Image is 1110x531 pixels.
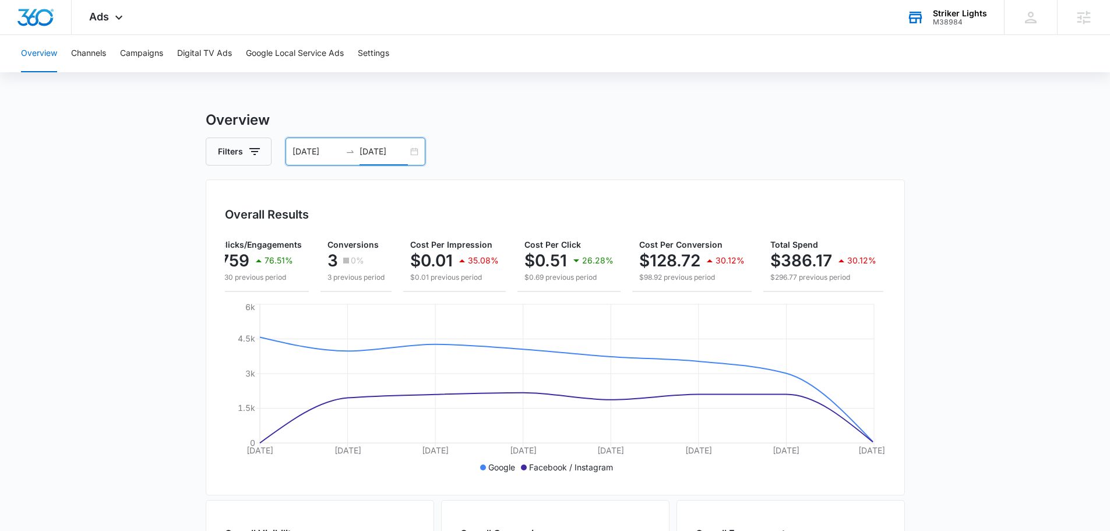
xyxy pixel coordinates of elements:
[639,272,745,283] p: $98.92 previous period
[346,147,355,156] span: swap-right
[206,138,272,166] button: Filters
[639,251,700,270] p: $128.72
[524,240,581,249] span: Cost Per Click
[358,35,389,72] button: Settings
[422,445,449,455] tspan: [DATE]
[327,251,338,270] p: 3
[639,240,723,249] span: Cost Per Conversion
[327,272,385,283] p: 3 previous period
[529,461,613,473] p: Facebook / Instagram
[246,35,344,72] button: Google Local Service Ads
[582,256,614,265] p: 26.28%
[346,147,355,156] span: to
[468,256,499,265] p: 35.08%
[410,272,499,283] p: $0.01 previous period
[327,240,379,249] span: Conversions
[225,206,309,223] h3: Overall Results
[206,110,905,131] h3: Overview
[773,445,799,455] tspan: [DATE]
[524,251,567,270] p: $0.51
[238,333,255,343] tspan: 4.5k
[597,445,624,455] tspan: [DATE]
[71,35,106,72] button: Channels
[245,368,255,378] tspan: 3k
[770,251,832,270] p: $386.17
[293,145,341,158] input: Start date
[220,272,302,283] p: 430 previous period
[410,251,453,270] p: $0.01
[265,256,293,265] p: 76.51%
[120,35,163,72] button: Campaigns
[360,145,408,158] input: End date
[246,445,273,455] tspan: [DATE]
[245,302,255,312] tspan: 6k
[21,35,57,72] button: Overview
[488,461,515,473] p: Google
[847,256,876,265] p: 30.12%
[933,9,987,18] div: account name
[716,256,745,265] p: 30.12%
[220,240,302,249] span: Clicks/Engagements
[250,438,255,448] tspan: 0
[238,403,255,413] tspan: 1.5k
[351,256,364,265] p: 0%
[685,445,711,455] tspan: [DATE]
[770,240,818,249] span: Total Spend
[220,251,249,270] p: 759
[509,445,536,455] tspan: [DATE]
[89,10,109,23] span: Ads
[770,272,876,283] p: $296.77 previous period
[334,445,361,455] tspan: [DATE]
[177,35,232,72] button: Digital TV Ads
[524,272,614,283] p: $0.69 previous period
[933,18,987,26] div: account id
[858,445,885,455] tspan: [DATE]
[410,240,492,249] span: Cost Per Impression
